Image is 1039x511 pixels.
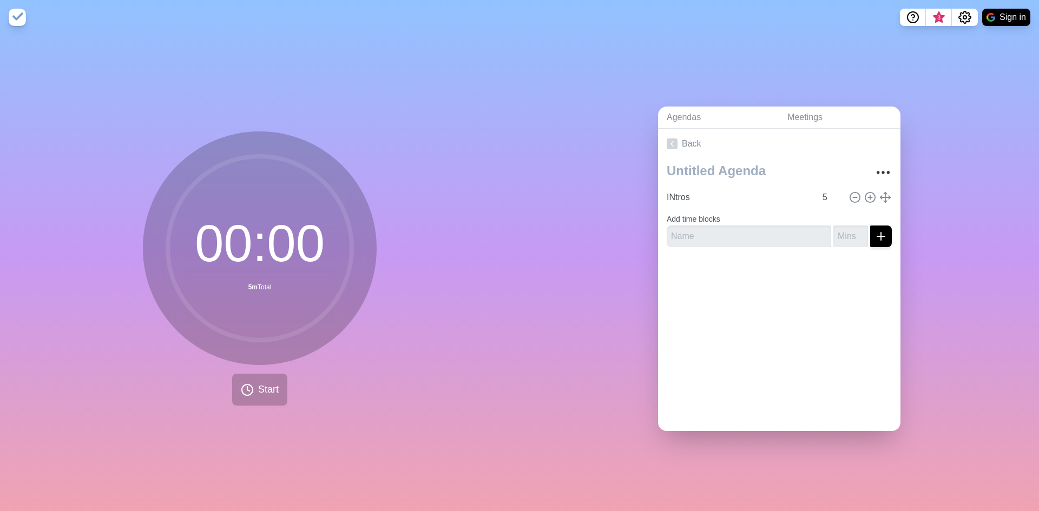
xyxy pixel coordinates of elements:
a: Back [658,129,900,159]
button: More [872,162,894,183]
button: Help [900,9,926,26]
button: Start [232,374,287,406]
button: Sign in [982,9,1030,26]
input: Name [662,187,816,208]
span: Start [258,382,279,397]
input: Name [667,225,831,247]
input: Mins [833,225,868,247]
span: 3 [935,14,943,22]
a: Agendas [658,107,779,129]
img: google logo [987,13,995,22]
label: Add time blocks [667,215,720,223]
img: timeblocks logo [9,9,26,26]
a: Meetings [779,107,900,129]
button: Settings [952,9,978,26]
input: Mins [818,187,844,208]
button: What’s new [926,9,952,26]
